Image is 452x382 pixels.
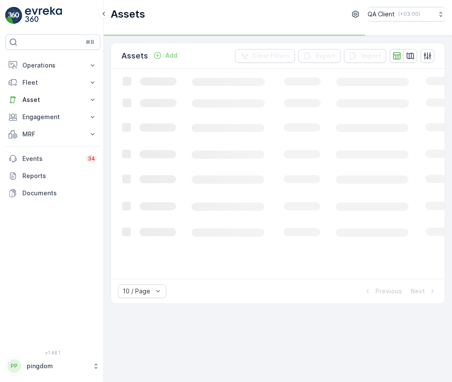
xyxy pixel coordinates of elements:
[27,362,88,370] p: pingdom
[86,39,94,46] p: ⌘B
[5,57,100,74] button: Operations
[22,130,83,139] p: MRF
[344,49,386,63] button: Import
[22,113,83,121] p: Engagement
[7,359,21,373] div: PP
[150,50,181,61] button: Add
[5,350,100,355] span: v 1.48.1
[298,49,341,63] button: Export
[88,155,95,162] p: 34
[368,10,395,18] p: QA Client
[5,74,100,91] button: Fleet
[22,78,83,87] p: Fleet
[22,95,83,104] p: Asset
[5,185,100,202] a: Documents
[5,91,100,108] button: Asset
[22,61,83,70] p: Operations
[398,11,420,18] p: ( +03:00 )
[22,154,81,163] p: Events
[410,286,438,296] button: Next
[362,286,403,296] button: Previous
[25,7,62,24] img: logo_light-DOdMpM7g.png
[121,50,148,62] p: Assets
[316,52,335,60] p: Export
[411,287,425,296] p: Next
[5,126,100,143] button: MRF
[368,7,445,22] button: QA Client(+03:00)
[252,52,290,60] p: Clear Filters
[5,150,100,167] a: Events34
[5,357,100,375] button: PPpingdom
[22,172,97,180] p: Reports
[5,167,100,185] a: Reports
[235,49,295,63] button: Clear Filters
[22,189,97,197] p: Documents
[165,51,177,60] p: Add
[375,287,402,296] p: Previous
[361,52,381,60] p: Import
[111,7,145,21] p: Assets
[5,108,100,126] button: Engagement
[5,7,22,24] img: logo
